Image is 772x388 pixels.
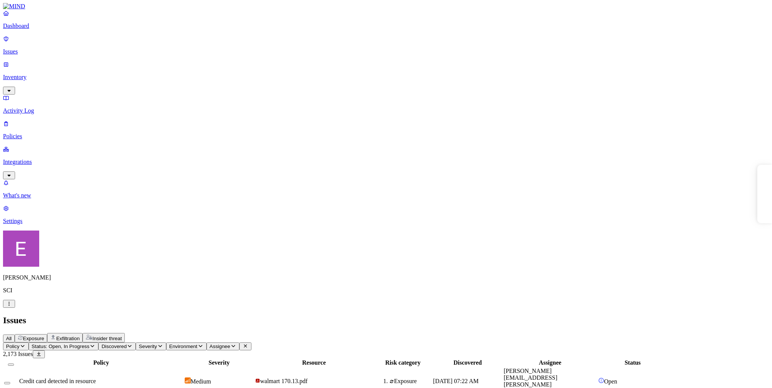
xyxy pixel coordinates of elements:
span: Assignee [210,344,230,349]
p: Policies [3,133,769,140]
button: Select row [4,382,10,384]
a: Dashboard [3,10,769,29]
a: Inventory [3,61,769,93]
a: Settings [3,205,769,225]
p: What's new [3,192,769,199]
div: Assignee [504,359,596,366]
div: Policy [19,359,183,366]
a: Activity Log [3,95,769,114]
div: Resource [255,359,373,366]
span: [DATE] 07:22 AM [433,378,479,384]
span: Insider threat [92,336,122,341]
a: Integrations [3,146,769,178]
img: Eran Barak [3,231,39,267]
span: Open [604,378,617,385]
p: [PERSON_NAME] [3,274,769,281]
div: Severity [185,359,254,366]
div: Discovered [433,359,502,366]
span: Credit card detected in resource [19,378,96,384]
p: Settings [3,218,769,225]
span: Exfiltration [56,336,80,341]
button: Select all [8,364,14,366]
p: Issues [3,48,769,55]
h2: Issues [3,315,769,325]
p: Dashboard [3,23,769,29]
span: Exposure [23,336,44,341]
img: MIND [3,3,25,10]
p: SCI [3,287,769,294]
img: adobe-pdf [255,378,260,383]
span: All [6,336,12,341]
img: status-open [598,377,604,383]
a: What's new [3,179,769,199]
a: Policies [3,120,769,140]
div: Status [598,359,668,366]
span: walmart 170.13.pdf [260,378,308,384]
span: Discovered [101,344,127,349]
span: Severity [139,344,157,349]
div: Exposure [389,378,432,385]
span: 2,173 Issues [3,351,33,357]
span: Status: Open, In Progress [32,344,89,349]
div: Risk category [374,359,432,366]
span: Environment [169,344,198,349]
p: Inventory [3,74,769,81]
img: severity-medium [185,377,191,383]
a: Issues [3,35,769,55]
p: Activity Log [3,107,769,114]
span: Policy [6,344,20,349]
a: MIND [3,3,769,10]
p: Integrations [3,159,769,165]
span: Medium [191,378,211,385]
